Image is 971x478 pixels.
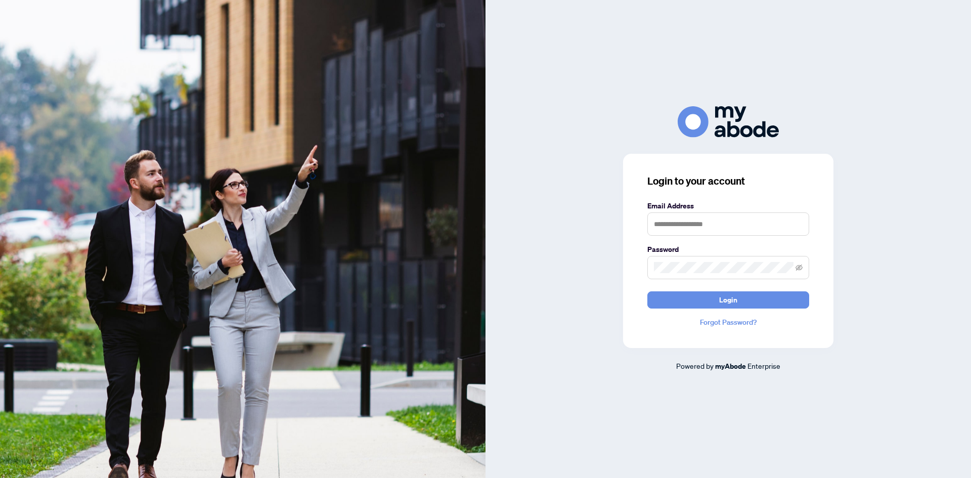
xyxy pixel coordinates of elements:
a: Forgot Password? [647,317,809,328]
img: ma-logo [678,106,779,137]
span: Login [719,292,737,308]
label: Password [647,244,809,255]
span: Enterprise [747,361,780,370]
span: eye-invisible [796,264,803,271]
h3: Login to your account [647,174,809,188]
span: Powered by [676,361,714,370]
button: Login [647,291,809,309]
a: myAbode [715,361,746,372]
label: Email Address [647,200,809,211]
